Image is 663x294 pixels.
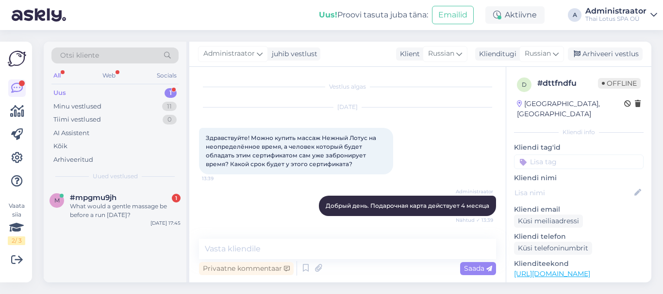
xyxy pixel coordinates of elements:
[598,78,641,89] span: Offline
[514,232,644,242] p: Kliendi telefon
[396,49,420,59] div: Klient
[155,69,179,82] div: Socials
[514,204,644,215] p: Kliendi email
[537,77,598,89] div: # dttfndfu
[199,103,496,111] div: [DATE]
[514,155,644,169] input: Lisa tag
[8,201,25,245] div: Vaata siia
[8,236,25,245] div: 2 / 3
[53,115,101,124] div: Tiimi vestlused
[8,49,26,68] img: Askly Logo
[70,202,181,219] div: What would a gentle massage be before a run [DATE]?
[514,215,583,228] div: Küsi meiliaadressi
[525,48,551,59] span: Russian
[100,69,117,82] div: Web
[514,269,590,278] a: [URL][DOMAIN_NAME]
[53,141,67,151] div: Kõik
[162,102,177,111] div: 11
[319,10,337,19] b: Uus!
[172,194,181,202] div: 1
[54,197,60,204] span: m
[585,7,657,23] a: AdministraatorThai Lotus SPA OÜ
[428,48,454,59] span: Russian
[514,282,644,291] p: Vaata edasi ...
[53,155,93,165] div: Arhiveeritud
[514,173,644,183] p: Kliendi nimi
[585,7,646,15] div: Administraator
[522,81,527,88] span: d
[568,47,643,61] div: Arhiveeri vestlus
[199,262,294,275] div: Privaatne kommentaar
[53,102,101,111] div: Minu vestlused
[53,88,66,98] div: Uus
[70,193,116,202] span: #mpgmu9jh
[268,49,317,59] div: juhib vestlust
[514,259,644,269] p: Klienditeekond
[199,82,496,91] div: Vestlus algas
[485,6,545,24] div: Aktiivne
[60,50,99,61] span: Otsi kliente
[514,242,592,255] div: Küsi telefoninumbrit
[475,49,516,59] div: Klienditugi
[517,99,624,119] div: [GEOGRAPHIC_DATA], [GEOGRAPHIC_DATA]
[165,88,177,98] div: 1
[150,219,181,227] div: [DATE] 17:45
[319,9,428,21] div: Proovi tasuta juba täna:
[51,69,63,82] div: All
[202,175,238,182] span: 13:39
[514,128,644,137] div: Kliendi info
[203,48,255,59] span: Administraator
[456,217,493,224] span: Nähtud ✓ 13:39
[464,264,492,273] span: Saada
[206,134,378,168] span: Здравствуйте! Можно купить массаж Нежный Лотус на неопределённое время, а человек который будет о...
[568,8,581,22] div: A
[326,202,489,209] span: Добрый день. Подарочная карта действует 4 месяца
[514,187,632,198] input: Lisa nimi
[456,188,493,195] span: Administraator
[53,128,89,138] div: AI Assistent
[432,6,474,24] button: Emailid
[514,142,644,153] p: Kliendi tag'id
[163,115,177,124] div: 0
[585,15,646,23] div: Thai Lotus SPA OÜ
[93,172,138,181] span: Uued vestlused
